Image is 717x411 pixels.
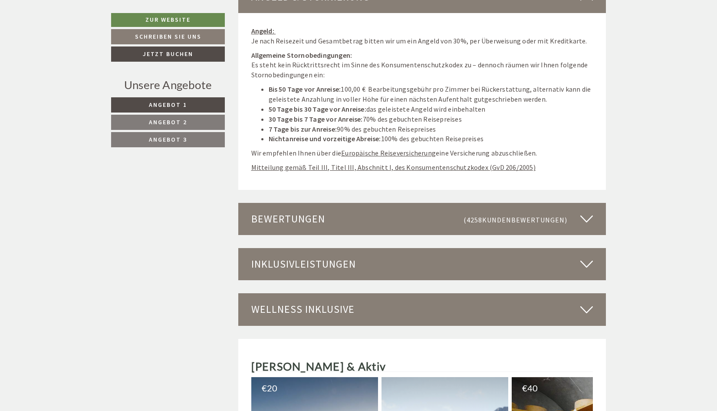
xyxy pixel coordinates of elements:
[251,148,593,158] p: Wir empfehlen Ihnen über die eine Versicherung abzuschließen.
[238,203,606,235] div: Bewertungen
[269,85,341,93] strong: Bis 50 Tage vor Anreise:
[522,384,527,392] span: €
[149,136,187,143] span: Angebot 3
[149,118,187,126] span: Angebot 2
[262,384,267,392] span: €
[251,361,593,373] h2: [PERSON_NAME] & Aktiv
[238,293,606,325] div: Wellness inklusive
[269,105,366,113] strong: 50 Tage bis 30 Tage vor Anreise:
[7,24,142,50] div: Guten Tag, wie können wir Ihnen helfen?
[111,29,225,44] a: Schreiben Sie uns
[290,229,342,244] button: Senden
[13,43,138,49] small: 09:56
[149,101,187,109] span: Angebot 1
[482,215,565,224] span: Kundenbewertungen
[269,114,593,124] li: 70% des gebuchten Reisepreises
[238,248,606,280] div: Inklusivleistungen
[269,115,363,123] strong: 30 Tage bis 7 Tage vor Anreise:
[269,134,593,144] li: 100% des gebuchten Reisepreises
[269,125,337,133] strong: 7 Tage bis zur Anreise:
[522,384,632,392] div: 40
[269,124,593,134] li: 90% des gebuchten Reisepreises
[464,215,567,224] small: (4258 )
[269,84,593,104] li: 100,00 € Bearbeitungsgebühr pro Zimmer bei Rückerstattung, alternativ kann die geleistete Anzahlu...
[251,50,593,80] p: Es steht kein Rücktrittsrecht im Sinne des Konsumentenschutzkodex zu – dennoch räumen wir Ihnen f...
[251,26,593,46] p: Je nach Reisezeit und Gesamtbetrag bitten wir um ein Angeld von 30%, per Überweisung oder mit Kre...
[251,51,352,60] strong: Allgemeine Stornobedingungen:
[251,27,274,35] strong: Angeld:
[111,46,225,62] a: Jetzt buchen
[341,149,436,157] u: Europäische Reiseversicherung
[111,13,225,27] a: Zur Website
[111,77,225,93] div: Unsere Angebote
[262,384,372,392] div: 20
[155,7,187,22] div: [DATE]
[251,163,536,172] u: Mitteilung gemäß Teil III, Titel III, Abschnitt I, des Konsumentenschutzkodex (GvD 206/2005)
[13,26,138,33] div: [GEOGRAPHIC_DATA]
[269,104,593,114] li: das geleistete Angeld wird einbehalten
[269,134,381,143] strong: Nichtanreise und vorzeitige Abreise:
